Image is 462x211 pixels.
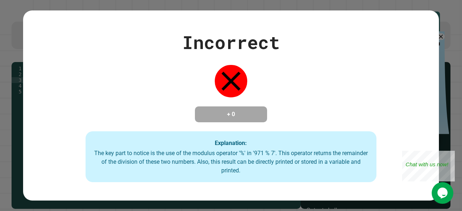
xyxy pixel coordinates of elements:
[182,29,280,56] div: Incorrect
[93,149,369,175] div: The key part to notice is the use of the modulus operator '%' in '971 % 7'. This operator returns...
[215,139,247,146] strong: Explanation:
[202,110,260,119] h4: + 0
[432,182,455,204] iframe: chat widget
[402,151,455,181] iframe: chat widget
